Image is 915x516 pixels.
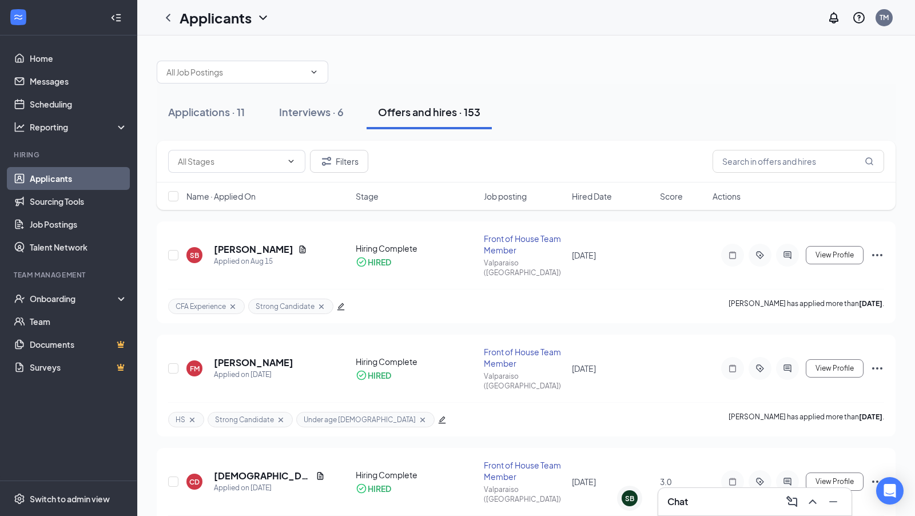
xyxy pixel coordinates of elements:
[418,415,427,424] svg: Cross
[572,477,596,487] span: [DATE]
[30,167,128,190] a: Applicants
[876,477,904,505] div: Open Intercom Messenger
[865,157,874,166] svg: MagnifyingGlass
[176,415,185,424] span: HS
[484,371,565,391] div: Valparaiso ([GEOGRAPHIC_DATA])
[186,190,256,202] span: Name · Applied On
[178,155,282,168] input: All Stages
[189,477,200,487] div: CD
[660,190,683,202] span: Score
[729,299,884,314] p: [PERSON_NAME] has applied more than .
[287,157,296,166] svg: ChevronDown
[13,11,24,23] svg: WorkstreamLogo
[356,370,367,381] svg: CheckmarkCircle
[368,256,391,268] div: HIRED
[337,303,345,311] span: edit
[356,256,367,268] svg: CheckmarkCircle
[30,356,128,379] a: SurveysCrown
[214,256,307,267] div: Applied on Aug 15
[572,190,612,202] span: Hired Date
[852,11,866,25] svg: QuestionInfo
[188,415,197,424] svg: Cross
[30,333,128,356] a: DocumentsCrown
[870,248,884,262] svg: Ellipses
[256,301,315,311] span: Strong Candidate
[316,471,325,481] svg: Document
[827,11,841,25] svg: Notifications
[320,154,333,168] svg: Filter
[30,93,128,116] a: Scheduling
[660,477,671,487] span: 3.0
[753,364,767,373] svg: ActiveTag
[806,473,864,491] button: View Profile
[110,12,122,23] svg: Collapse
[180,8,252,27] h1: Applicants
[30,47,128,70] a: Home
[815,364,854,372] span: View Profile
[30,493,110,505] div: Switch to admin view
[484,258,565,277] div: Valparaiso ([GEOGRAPHIC_DATA])
[806,495,819,509] svg: ChevronUp
[572,363,596,374] span: [DATE]
[356,243,478,254] div: Hiring Complete
[214,369,293,380] div: Applied on [DATE]
[859,299,882,308] b: [DATE]
[484,485,565,504] div: Valparaiso ([GEOGRAPHIC_DATA])
[30,213,128,236] a: Job Postings
[30,310,128,333] a: Team
[30,70,128,93] a: Messages
[667,495,688,508] h3: Chat
[190,251,199,260] div: SB
[166,66,305,78] input: All Job Postings
[256,11,270,25] svg: ChevronDown
[815,478,854,486] span: View Profile
[298,245,307,254] svg: Document
[729,412,884,427] p: [PERSON_NAME] has applied more than .
[14,270,125,280] div: Team Management
[753,477,767,486] svg: ActiveTag
[815,251,854,259] span: View Profile
[30,121,128,133] div: Reporting
[215,415,274,424] span: Strong Candidate
[484,346,565,369] div: Front of House Team Member
[625,494,634,503] div: SB
[781,477,794,486] svg: ActiveChat
[30,293,118,304] div: Onboarding
[378,105,480,119] div: Offers and hires · 153
[753,251,767,260] svg: ActiveTag
[228,302,237,311] svg: Cross
[356,469,478,481] div: Hiring Complete
[317,302,326,311] svg: Cross
[304,415,416,424] span: Under age [DEMOGRAPHIC_DATA]
[214,482,325,494] div: Applied on [DATE]
[880,13,889,22] div: TM
[824,493,842,511] button: Minimize
[368,370,391,381] div: HIRED
[14,293,25,304] svg: UserCheck
[484,190,527,202] span: Job posting
[726,364,739,373] svg: Note
[310,150,368,173] button: Filter Filters
[713,190,741,202] span: Actions
[484,459,565,482] div: Front of House Team Member
[356,190,379,202] span: Stage
[30,190,128,213] a: Sourcing Tools
[572,250,596,260] span: [DATE]
[803,493,822,511] button: ChevronUp
[726,477,739,486] svg: Note
[806,246,864,264] button: View Profile
[214,356,293,369] h5: [PERSON_NAME]
[870,362,884,375] svg: Ellipses
[161,11,175,25] svg: ChevronLeft
[214,243,293,256] h5: [PERSON_NAME]
[438,416,446,424] span: edit
[484,233,565,256] div: Front of House Team Member
[806,359,864,378] button: View Profile
[214,470,311,482] h5: [DEMOGRAPHIC_DATA][PERSON_NAME]
[276,415,285,424] svg: Cross
[783,493,801,511] button: ComposeMessage
[14,493,25,505] svg: Settings
[168,105,245,119] div: Applications · 11
[826,495,840,509] svg: Minimize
